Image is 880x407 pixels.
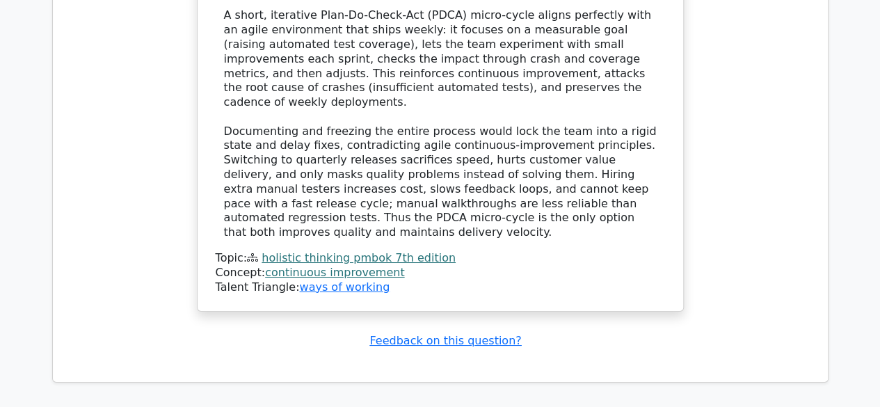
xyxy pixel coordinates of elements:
[265,266,404,279] a: continuous improvement
[216,251,665,294] div: Talent Triangle:
[369,334,521,347] a: Feedback on this question?
[216,266,665,280] div: Concept:
[262,251,456,264] a: holistic thinking pmbok 7th edition
[224,8,657,240] div: A short, iterative Plan-Do-Check-Act (PDCA) micro-cycle aligns perfectly with an agile environmen...
[299,280,390,294] a: ways of working
[216,251,665,266] div: Topic:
